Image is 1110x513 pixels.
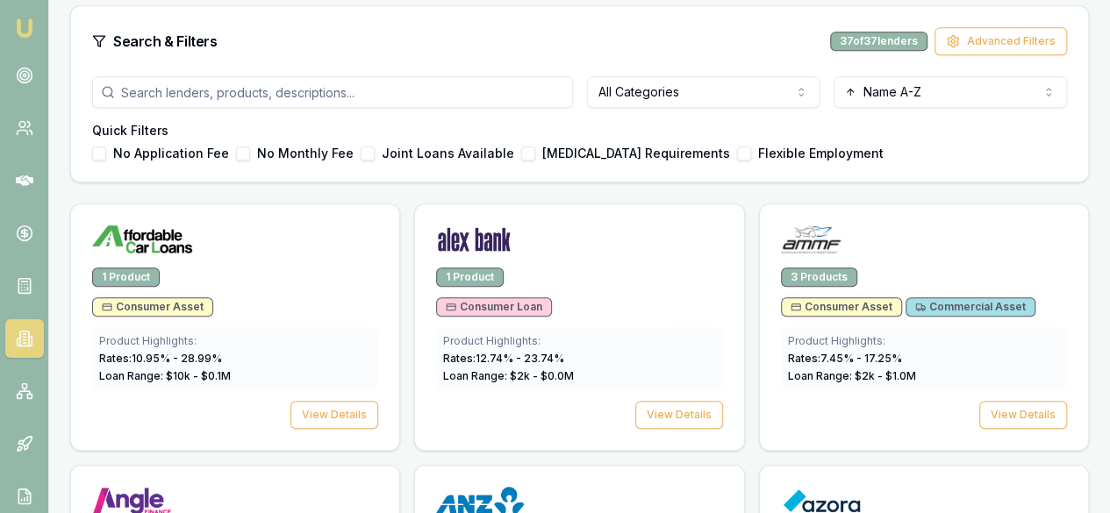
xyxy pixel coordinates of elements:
[781,267,857,287] div: 3 Products
[935,27,1067,55] button: Advanced Filters
[758,147,884,160] label: Flexible Employment
[113,31,218,52] h3: Search & Filters
[635,401,723,429] button: View Details
[781,225,841,253] img: AMMF logo
[915,300,1026,314] span: Commercial Asset
[99,369,231,382] span: Loan Range: $ 10 k - $ 0.1 M
[102,300,204,314] span: Consumer Asset
[92,122,1067,139] h4: Quick Filters
[788,352,902,365] span: Rates: 7.45 % - 17.25 %
[99,352,222,365] span: Rates: 10.95 % - 28.99 %
[788,334,1060,348] div: Product Highlights:
[113,147,229,160] label: No Application Fee
[436,267,504,287] div: 1 Product
[791,300,892,314] span: Consumer Asset
[830,32,927,51] div: 37 of 37 lenders
[446,300,542,314] span: Consumer Loan
[414,203,744,451] a: Alex Bank logo1 ProductConsumer LoanProduct Highlights:Rates:12.74% - 23.74%Loan Range: $2k - $0....
[443,369,574,382] span: Loan Range: $ 2 k - $ 0.0 M
[70,203,400,451] a: Affordable Car Loans logo1 ProductConsumer AssetProduct Highlights:Rates:10.95% - 28.99%Loan Rang...
[257,147,354,160] label: No Monthly Fee
[788,369,916,382] span: Loan Range: $ 2 k - $ 1.0 M
[979,401,1067,429] button: View Details
[542,147,730,160] label: [MEDICAL_DATA] Requirements
[436,225,512,253] img: Alex Bank logo
[14,18,35,39] img: emu-icon-u.png
[92,225,192,253] img: Affordable Car Loans logo
[99,334,371,348] div: Product Highlights:
[290,401,378,429] button: View Details
[759,203,1089,451] a: AMMF logo3 ProductsConsumer AssetCommercial AssetProduct Highlights:Rates:7.45% - 17.25%Loan Rang...
[382,147,514,160] label: Joint Loans Available
[92,267,160,287] div: 1 Product
[443,334,715,348] div: Product Highlights:
[92,76,573,108] input: Search lenders, products, descriptions...
[443,352,564,365] span: Rates: 12.74 % - 23.74 %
